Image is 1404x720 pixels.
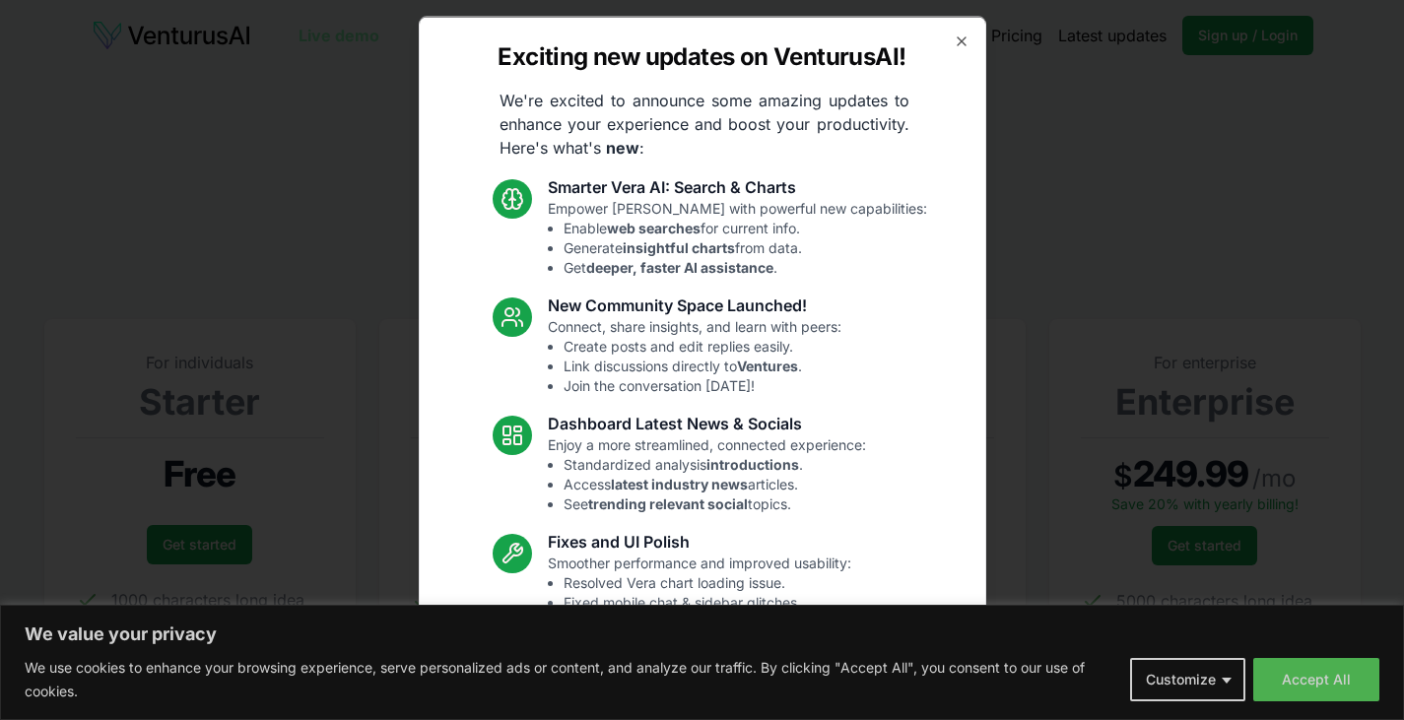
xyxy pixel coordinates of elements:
[564,218,927,237] li: Enable for current info.
[498,40,905,72] h2: Exciting new updates on VenturusAI!
[564,336,841,356] li: Create posts and edit replies easily.
[548,293,841,316] h3: New Community Space Launched!
[607,219,701,235] strong: web searches
[564,356,841,375] li: Link discussions directly to .
[564,592,851,612] li: Fixed mobile chat & sidebar glitches.
[564,454,866,474] li: Standardized analysis .
[548,411,866,434] h3: Dashboard Latest News & Socials
[564,572,851,592] li: Resolved Vera chart loading issue.
[564,493,866,513] li: See topics.
[548,434,866,513] p: Enjoy a more streamlined, connected experience:
[564,237,927,257] li: Generate from data.
[564,375,841,395] li: Join the conversation [DATE]!
[706,455,799,472] strong: introductions
[611,475,748,491] strong: latest industry news
[484,88,925,159] p: We're excited to announce some amazing updates to enhance your experience and boost your producti...
[548,529,851,553] h3: Fixes and UI Polish
[606,137,639,157] strong: new
[623,238,735,255] strong: insightful charts
[564,474,866,493] li: Access articles.
[564,257,927,277] li: Get .
[548,553,851,631] p: Smoother performance and improved usability:
[588,494,748,511] strong: trending relevant social
[737,357,798,373] strong: Ventures
[564,612,851,631] li: Enhanced overall UI consistency.
[548,198,927,277] p: Empower [PERSON_NAME] with powerful new capabilities:
[586,258,773,275] strong: deeper, faster AI assistance
[548,174,927,198] h3: Smarter Vera AI: Search & Charts
[548,316,841,395] p: Connect, share insights, and learn with peers:
[482,647,923,718] p: These updates are designed to make VenturusAI more powerful, intuitive, and user-friendly. Let us...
